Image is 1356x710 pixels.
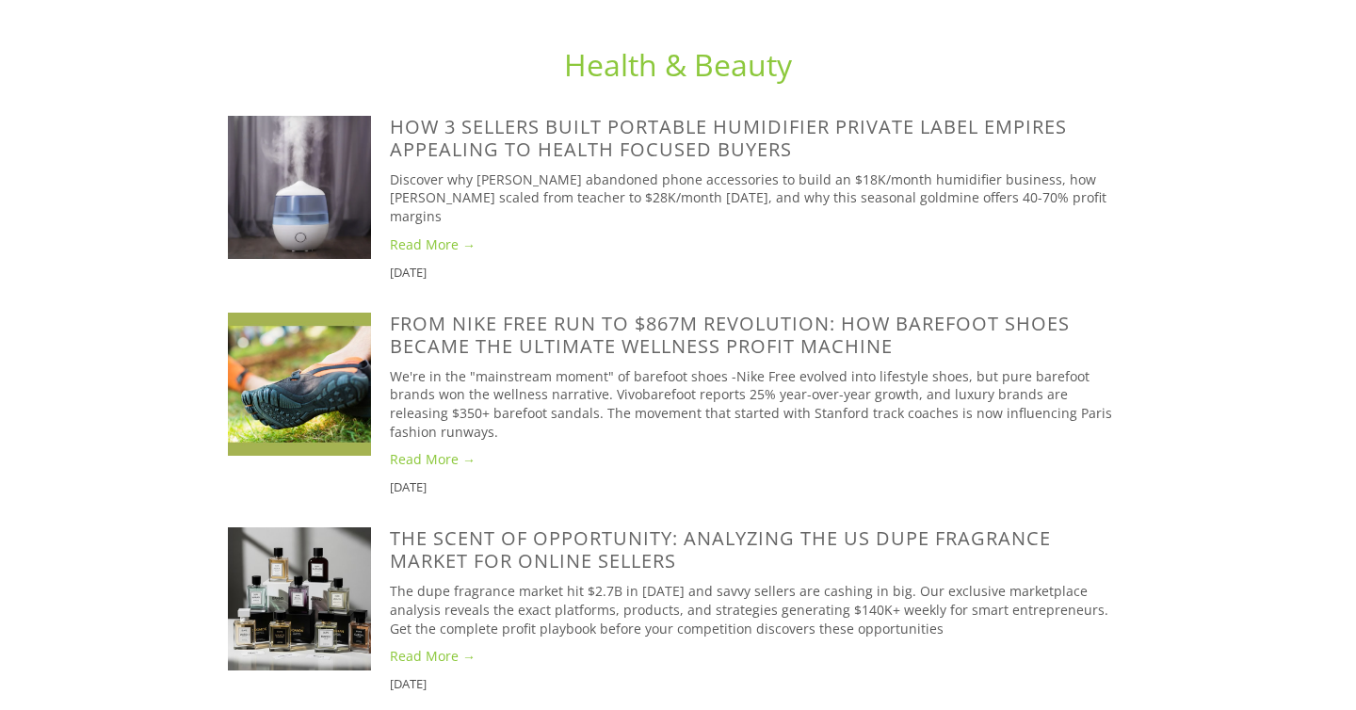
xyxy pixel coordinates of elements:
a: Read More → [390,450,1128,469]
a: The Scent of Opportunity: Analyzing the US Dupe Fragrance Market for Online Sellers [228,527,390,670]
p: The dupe fragrance market hit $2.7B in [DATE] and savvy sellers are cashing in big. Our exclusive... [390,582,1128,637]
a: From Nike Free Run to $867M Revolution: How Barefoot Shoes Became the Ultimate Wellness Profit Ma... [228,313,390,456]
time: [DATE] [390,478,427,495]
a: From Nike Free Run to $867M Revolution: How Barefoot Shoes Became the Ultimate Wellness Profit Ma... [390,311,1070,359]
a: Read More → [390,235,1128,254]
img: How 3 Sellers Built Portable Humidifier Private Label Empires Appealing To Health Focused Buyers [228,116,371,259]
a: How 3 Sellers Built Portable Humidifier Private Label Empires Appealing To Health Focused Buyers [390,114,1067,162]
time: [DATE] [390,675,427,692]
a: The Scent of Opportunity: Analyzing the US Dupe Fragrance Market for Online Sellers [390,525,1051,573]
img: The Scent of Opportunity: Analyzing the US Dupe Fragrance Market for Online Sellers [228,527,371,670]
a: Health & Beauty [564,44,792,85]
img: From Nike Free Run to $867M Revolution: How Barefoot Shoes Became the Ultimate Wellness Profit Ma... [228,313,371,456]
a: Read More → [390,647,1128,666]
p: Discover why [PERSON_NAME] abandoned phone accessories to build an $18K/month humidifier business... [390,170,1128,226]
a: How 3 Sellers Built Portable Humidifier Private Label Empires Appealing To Health Focused Buyers [228,116,390,259]
time: [DATE] [390,264,427,281]
p: We're in the "mainstream moment" of barefoot shoes -Nike Free evolved into lifestyle shoes, but p... [390,367,1128,441]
